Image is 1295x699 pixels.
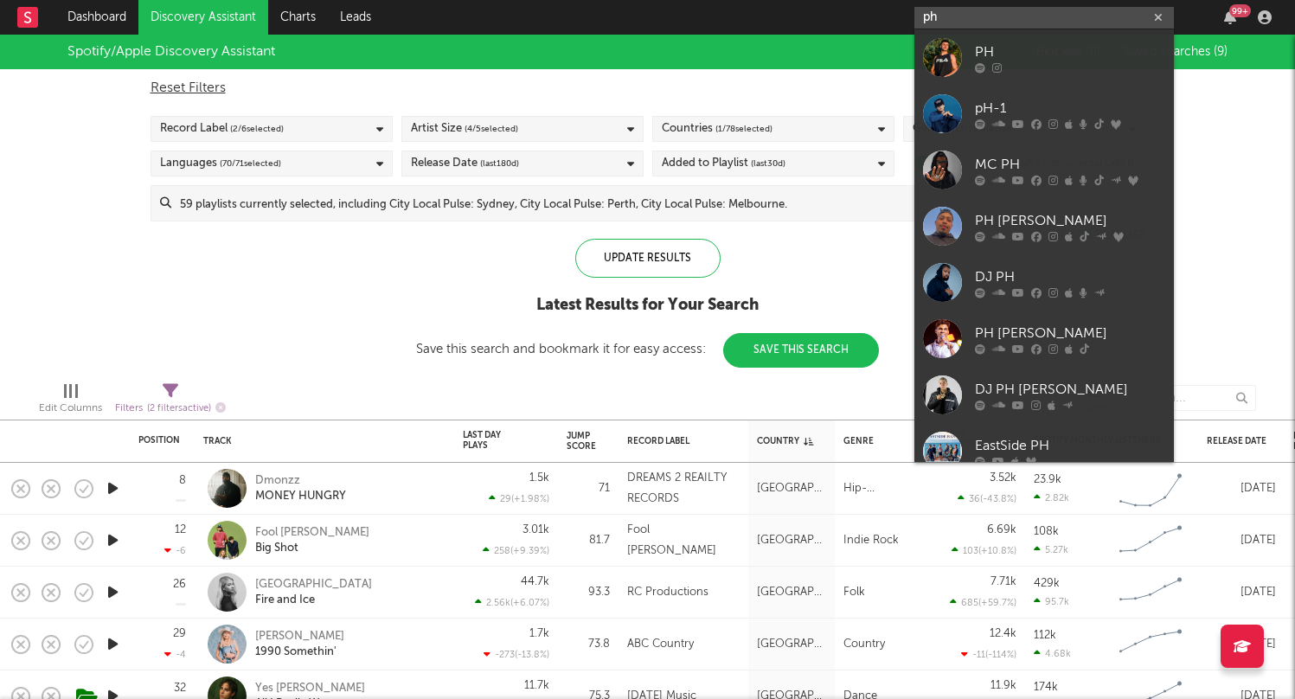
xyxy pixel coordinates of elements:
[1034,474,1061,485] div: 23.9k
[164,545,186,556] div: -6
[484,649,549,660] div: -273 ( -13.8 % )
[1034,492,1069,503] div: 2.82k
[1112,623,1189,666] svg: Chart title
[627,436,731,446] div: Record Label
[179,475,186,486] div: 8
[843,634,885,655] div: Country
[160,119,284,139] div: Record Label
[475,597,549,608] div: 2.56k ( +6.07 % )
[757,436,817,446] div: Country
[715,119,773,139] span: ( 1 / 78 selected)
[662,153,785,174] div: Added to Playlist
[1034,596,1069,607] div: 95.7k
[1224,10,1236,24] button: 99+
[1124,46,1228,58] span: Saved Searches
[990,576,1016,587] div: 7.71k
[990,680,1016,691] div: 11.9k
[1034,578,1060,589] div: 429k
[1207,582,1276,603] div: [DATE]
[567,634,610,655] div: 73.8
[914,142,1174,198] a: MC PH
[627,520,740,561] div: Fool [PERSON_NAME]
[411,153,519,174] div: Release Date
[1214,46,1228,58] span: ( 9 )
[1034,526,1059,537] div: 108k
[411,119,518,139] div: Artist Size
[990,628,1016,639] div: 12.4k
[67,42,275,62] div: Spotify/Apple Discovery Assistant
[255,577,372,593] div: [GEOGRAPHIC_DATA]
[843,478,913,499] div: Hip-Hop/Rap
[757,530,826,551] div: [GEOGRAPHIC_DATA]
[1207,478,1276,499] div: [DATE]
[489,493,549,504] div: 29 ( +1.98 % )
[255,577,372,608] a: [GEOGRAPHIC_DATA]Fire and Ice
[465,119,518,139] span: ( 4 / 5 selected)
[524,680,549,691] div: 11.7k
[975,266,1165,287] div: DJ PH
[843,582,865,603] div: Folk
[115,376,226,426] div: Filters(2 filters active)
[914,423,1174,479] a: EastSide PH
[522,524,549,535] div: 3.01k
[1112,467,1189,510] svg: Chart title
[255,629,344,660] a: [PERSON_NAME]1990 Somethin'
[627,468,740,510] div: DREAMS 2 REAILTY RECORDS
[463,430,523,451] div: Last Day Plays
[914,7,1174,29] input: Search for artists
[203,436,437,446] div: Track
[521,576,549,587] div: 44.7k
[567,431,596,452] div: Jump Score
[529,628,549,639] div: 1.7k
[913,119,1015,139] div: Genres
[255,473,346,504] a: DmonzzMONEY HUNGRY
[914,254,1174,311] a: DJ PH
[975,323,1165,343] div: PH [PERSON_NAME]
[914,29,1174,86] a: PH
[914,311,1174,367] a: PH [PERSON_NAME]
[175,524,186,535] div: 12
[230,119,284,139] span: ( 2 / 6 selected)
[255,681,365,696] div: Yes [PERSON_NAME]
[416,343,879,356] div: Save this search and bookmark it for easy access:
[416,295,879,316] div: Latest Results for Your Search
[751,153,785,174] span: (last 30 d)
[975,42,1165,62] div: PH
[39,398,102,419] div: Edit Columns
[255,629,344,644] div: [PERSON_NAME]
[567,478,610,499] div: 71
[173,628,186,639] div: 29
[1034,544,1068,555] div: 5.27k
[843,530,899,551] div: Indie Rock
[255,525,369,556] a: Fool [PERSON_NAME]Big Shot
[255,644,344,660] div: 1990 Somethin'
[220,153,281,174] span: ( 70 / 71 selected)
[627,582,708,603] div: RC Productions
[255,525,369,541] div: Fool [PERSON_NAME]
[975,379,1165,400] div: DJ PH [PERSON_NAME]
[173,579,186,590] div: 26
[483,545,549,556] div: 258 ( +9.39 % )
[757,478,826,499] div: [GEOGRAPHIC_DATA]
[987,524,1016,535] div: 6.69k
[990,472,1016,484] div: 3.52k
[975,98,1165,119] div: pH-1
[1034,648,1071,659] div: 4.68k
[164,649,186,660] div: -4
[255,489,346,504] div: MONEY HUNGRY
[255,593,372,608] div: Fire and Ice
[174,683,186,694] div: 32
[1034,682,1058,693] div: 174k
[1126,385,1256,411] input: Search...
[147,404,211,414] span: ( 2 filters active)
[914,198,1174,254] a: PH [PERSON_NAME]
[914,86,1174,142] a: pH-1
[160,153,281,174] div: Languages
[1112,571,1189,614] svg: Chart title
[975,154,1165,175] div: MC PH
[627,634,694,655] div: ABC Country
[757,634,826,655] div: [GEOGRAPHIC_DATA]
[1207,436,1267,446] div: Release Date
[975,210,1165,231] div: PH [PERSON_NAME]
[529,472,549,484] div: 1.5k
